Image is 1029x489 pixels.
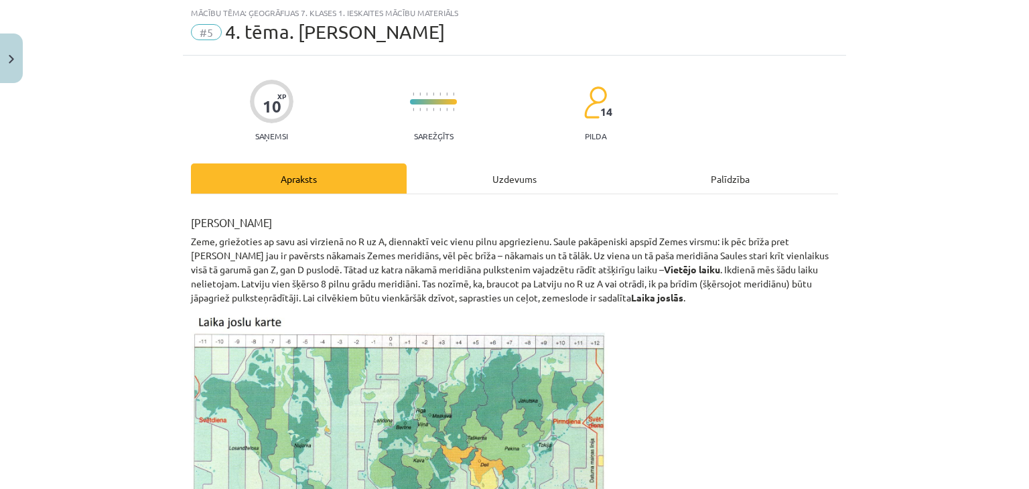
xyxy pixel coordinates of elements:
img: icon-short-line-57e1e144782c952c97e751825c79c345078a6d821885a25fce030b3d8c18986b.svg [419,92,421,96]
p: Sarežģīts [414,131,454,141]
p: pilda [585,131,606,141]
img: icon-short-line-57e1e144782c952c97e751825c79c345078a6d821885a25fce030b3d8c18986b.svg [439,92,441,96]
img: icon-short-line-57e1e144782c952c97e751825c79c345078a6d821885a25fce030b3d8c18986b.svg [426,108,427,111]
img: icon-short-line-57e1e144782c952c97e751825c79c345078a6d821885a25fce030b3d8c18986b.svg [453,108,454,111]
img: icon-short-line-57e1e144782c952c97e751825c79c345078a6d821885a25fce030b3d8c18986b.svg [453,92,454,96]
strong: Vietējo laiku [664,263,720,275]
img: icon-short-line-57e1e144782c952c97e751825c79c345078a6d821885a25fce030b3d8c18986b.svg [413,108,414,111]
p: Zeme, griežoties ap savu asi virzienā no R uz A, diennaktī veic vienu pilnu apgriezienu. Saule pa... [191,234,838,305]
img: icon-short-line-57e1e144782c952c97e751825c79c345078a6d821885a25fce030b3d8c18986b.svg [446,108,448,111]
strong: Laika joslās [631,291,683,303]
span: 4. tēma. [PERSON_NAME] [225,21,445,43]
img: icon-short-line-57e1e144782c952c97e751825c79c345078a6d821885a25fce030b3d8c18986b.svg [426,92,427,96]
img: icon-close-lesson-0947bae3869378f0d4975bcd49f059093ad1ed9edebbc8119c70593378902aed.svg [9,55,14,64]
div: Palīdzība [622,163,838,194]
h3: [PERSON_NAME] [191,206,838,230]
div: Apraksts [191,163,407,194]
div: Uzdevums [407,163,622,194]
img: icon-short-line-57e1e144782c952c97e751825c79c345078a6d821885a25fce030b3d8c18986b.svg [413,92,414,96]
div: Mācību tēma: Ģeogrāfijas 7. klases 1. ieskaites mācību materiāls [191,8,838,17]
div: 10 [263,97,281,116]
img: students-c634bb4e5e11cddfef0936a35e636f08e4e9abd3cc4e673bd6f9a4125e45ecb1.svg [584,86,607,119]
img: icon-short-line-57e1e144782c952c97e751825c79c345078a6d821885a25fce030b3d8c18986b.svg [439,108,441,111]
p: Saņemsi [250,131,293,141]
span: 14 [600,106,612,118]
span: XP [277,92,286,100]
img: icon-short-line-57e1e144782c952c97e751825c79c345078a6d821885a25fce030b3d8c18986b.svg [433,92,434,96]
img: icon-short-line-57e1e144782c952c97e751825c79c345078a6d821885a25fce030b3d8c18986b.svg [419,108,421,111]
img: icon-short-line-57e1e144782c952c97e751825c79c345078a6d821885a25fce030b3d8c18986b.svg [433,108,434,111]
img: icon-short-line-57e1e144782c952c97e751825c79c345078a6d821885a25fce030b3d8c18986b.svg [446,92,448,96]
span: #5 [191,24,222,40]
